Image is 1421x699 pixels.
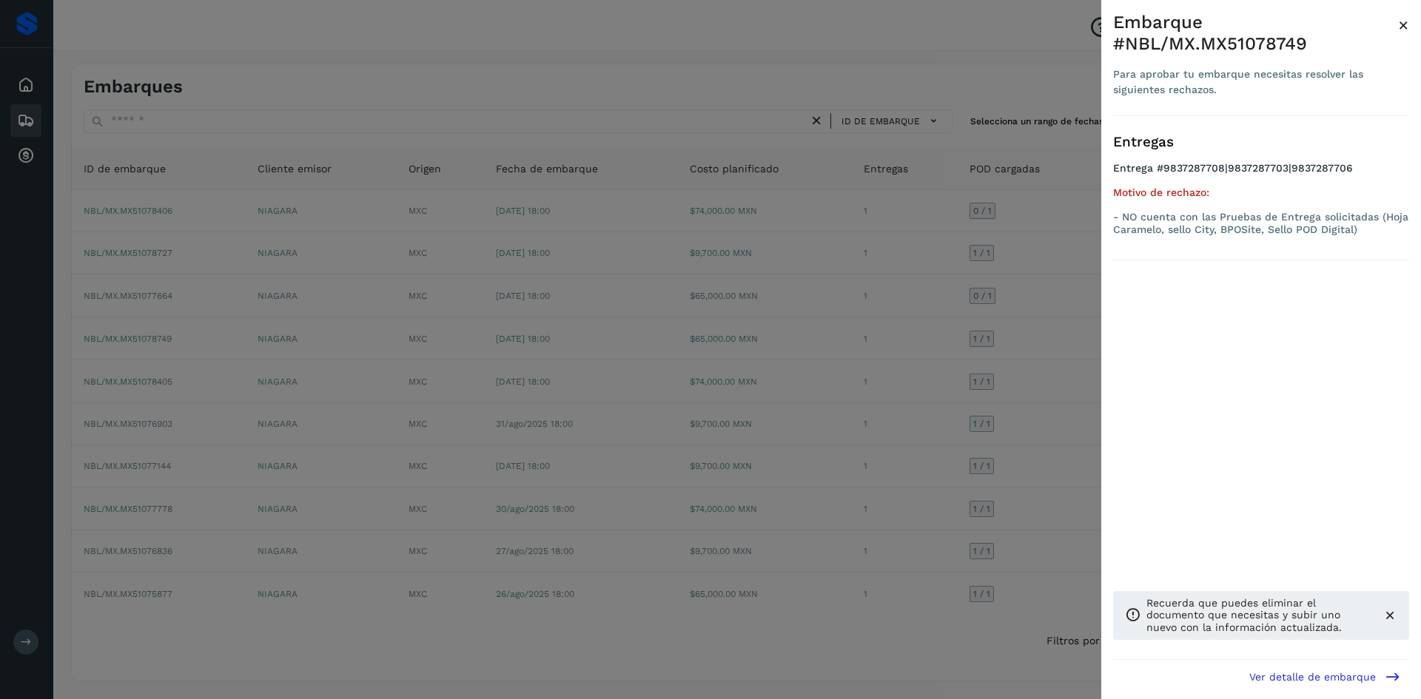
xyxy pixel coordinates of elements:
[1113,162,1409,186] h4: Entrega #9837287708|9837287703|9837287706
[1113,67,1398,98] div: Para aprobar tu embarque necesitas resolver las siguientes rechazos.
[1113,12,1398,55] div: Embarque #NBL/MX.MX51078749
[1249,672,1376,682] span: Ver detalle de embarque
[1113,211,1409,236] p: - NO cuenta con las Pruebas de Entrega solicitadas (Hoja Caramelo, sello City, BPOSite, Sello POD...
[1398,15,1409,36] span: ×
[1146,597,1371,634] p: Recuerda que puedes eliminar el documento que necesitas y subir uno nuevo con la información actu...
[1398,12,1409,38] button: Close
[1113,134,1409,151] h3: Entregas
[1240,660,1409,693] button: Ver detalle de embarque
[1113,186,1409,199] h5: Motivo de rechazo:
